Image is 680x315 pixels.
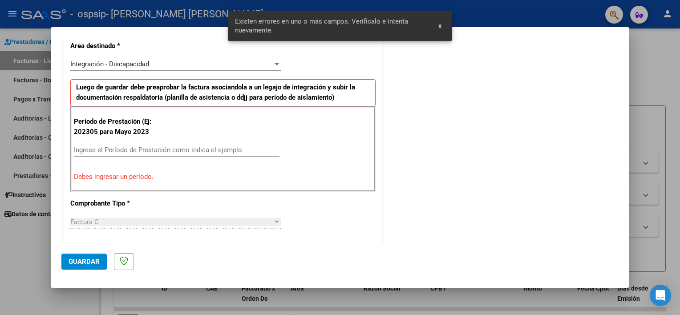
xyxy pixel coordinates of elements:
[235,17,428,35] span: Existen errores en uno o más campos. Verifícalo e intenta nuevamente.
[61,254,107,270] button: Guardar
[70,41,162,51] p: Area destinado *
[431,18,449,34] button: x
[69,258,100,266] span: Guardar
[70,218,99,226] span: Factura C
[70,60,149,68] span: Integración - Discapacidad
[650,285,671,306] div: Open Intercom Messenger
[74,172,372,182] p: Debes ingresar un período.
[438,22,441,30] span: x
[70,198,162,209] p: Comprobante Tipo *
[76,83,355,101] strong: Luego de guardar debe preaprobar la factura asociandola a un legajo de integración y subir la doc...
[74,117,163,137] p: Período de Prestación (Ej: 202305 para Mayo 2023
